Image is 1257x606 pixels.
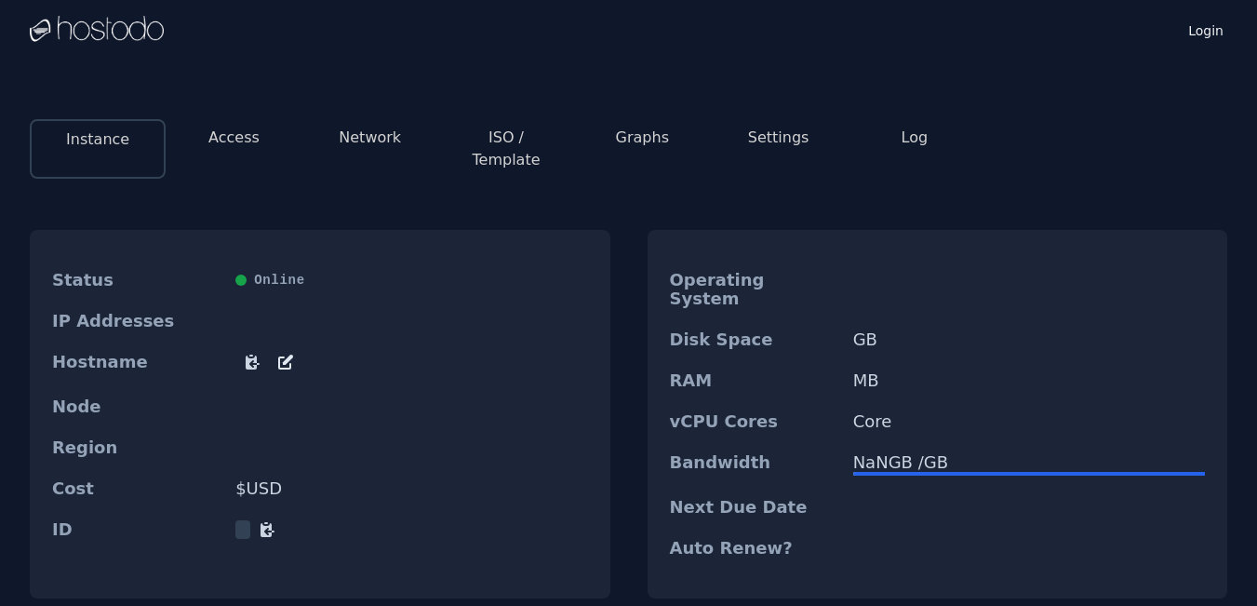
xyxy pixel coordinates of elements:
dt: RAM [670,371,838,390]
dt: Cost [52,479,221,498]
img: Logo [30,16,164,44]
dt: Operating System [670,271,838,308]
button: Access [208,127,260,149]
dt: vCPU Cores [670,412,838,431]
dt: Auto Renew? [670,539,838,558]
div: Online [235,271,587,290]
dt: Hostname [52,353,221,375]
button: Graphs [616,127,669,149]
button: ISO / Template [453,127,559,171]
button: Settings [748,127,809,149]
dt: Disk Space [670,330,838,349]
button: Log [902,127,929,149]
dt: ID [52,520,221,539]
div: NaN GB / GB [853,453,1205,472]
dt: Status [52,271,221,290]
dt: Next Due Date [670,498,838,517]
dd: $ USD [235,479,587,498]
dd: MB [853,371,1205,390]
dt: Region [52,438,221,457]
a: Login [1184,18,1227,40]
button: Network [339,127,401,149]
dd: Core [853,412,1205,431]
dt: IP Addresses [52,312,221,330]
dd: GB [853,330,1205,349]
dt: Bandwidth [670,453,838,476]
dt: Node [52,397,221,416]
button: Instance [66,128,129,151]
